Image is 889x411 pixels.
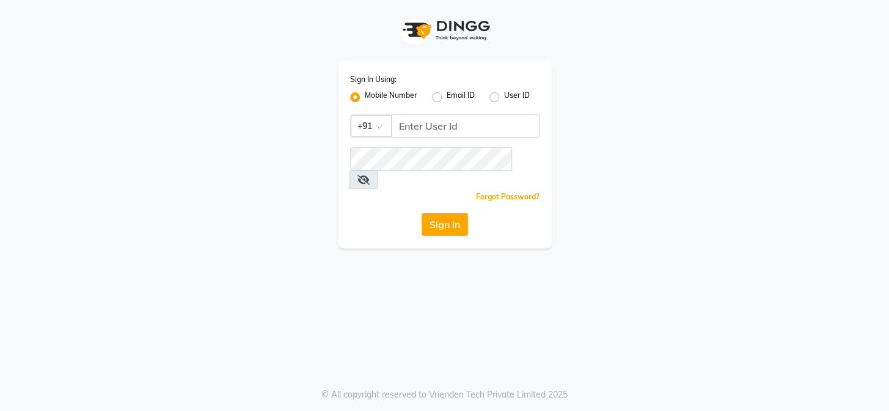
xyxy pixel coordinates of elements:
label: User ID [504,90,530,105]
button: Sign In [422,213,468,236]
img: logo1.svg [396,12,494,48]
label: Email ID [447,90,475,105]
label: Mobile Number [365,90,417,105]
input: Username [391,114,540,138]
input: Username [350,147,512,171]
label: Sign In Using: [350,74,397,85]
a: Forgot Password? [476,192,540,201]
